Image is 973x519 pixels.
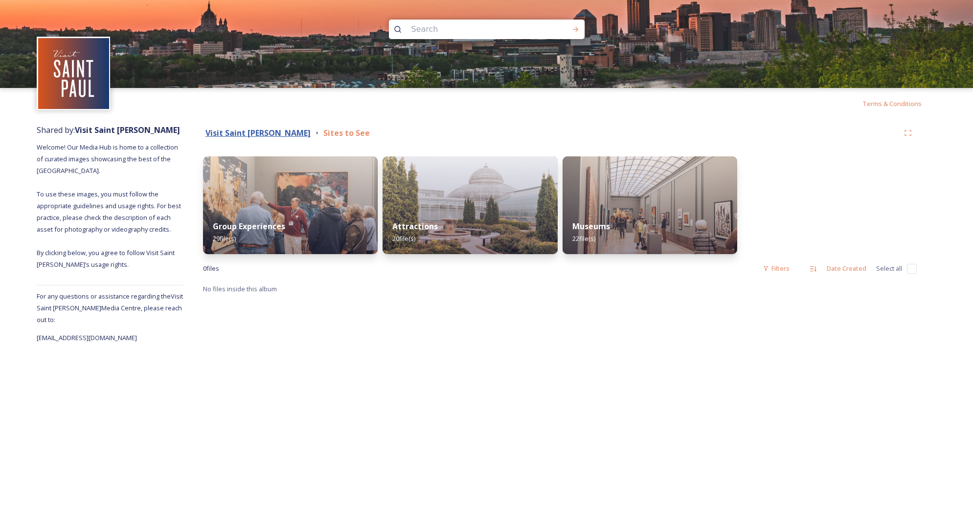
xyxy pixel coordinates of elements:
[37,333,137,342] span: [EMAIL_ADDRESS][DOMAIN_NAME]
[213,234,236,243] span: 29 file(s)
[203,284,277,293] span: No files inside this album
[75,125,180,135] strong: Visit Saint [PERSON_NAME]
[213,221,285,232] strong: Group Experiences
[37,292,183,324] span: For any questions or assistance regarding the Visit Saint [PERSON_NAME] Media Centre, please reac...
[407,19,541,40] input: Search
[876,264,902,273] span: Select all
[563,156,737,254] img: a7a562e3-ed89-4ab1-afba-29322e318b30.jpg
[323,128,370,138] strong: Sites to See
[862,98,936,109] a: Terms & Conditions
[37,125,180,135] span: Shared by:
[203,264,219,273] span: 0 file s
[758,259,794,278] div: Filters
[822,259,871,278] div: Date Created
[205,128,311,138] strong: Visit Saint [PERSON_NAME]
[862,99,922,108] span: Terms & Conditions
[392,234,415,243] span: 20 file(s)
[572,221,610,232] strong: Museums
[392,221,438,232] strong: Attractions
[572,234,595,243] span: 22 file(s)
[203,156,378,254] img: 71ca093d-1cc5-452d-9fe8-703aba7973b7.jpg
[38,38,109,109] img: Visit%20Saint%20Paul%20Updated%20Profile%20Image.jpg
[37,143,182,269] span: Welcome! Our Media Hub is home to a collection of curated images showcasing the best of the [GEOG...
[383,156,557,254] img: c49f195e-c390-4ed0-b2d7-09eb0394bd2e.jpg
